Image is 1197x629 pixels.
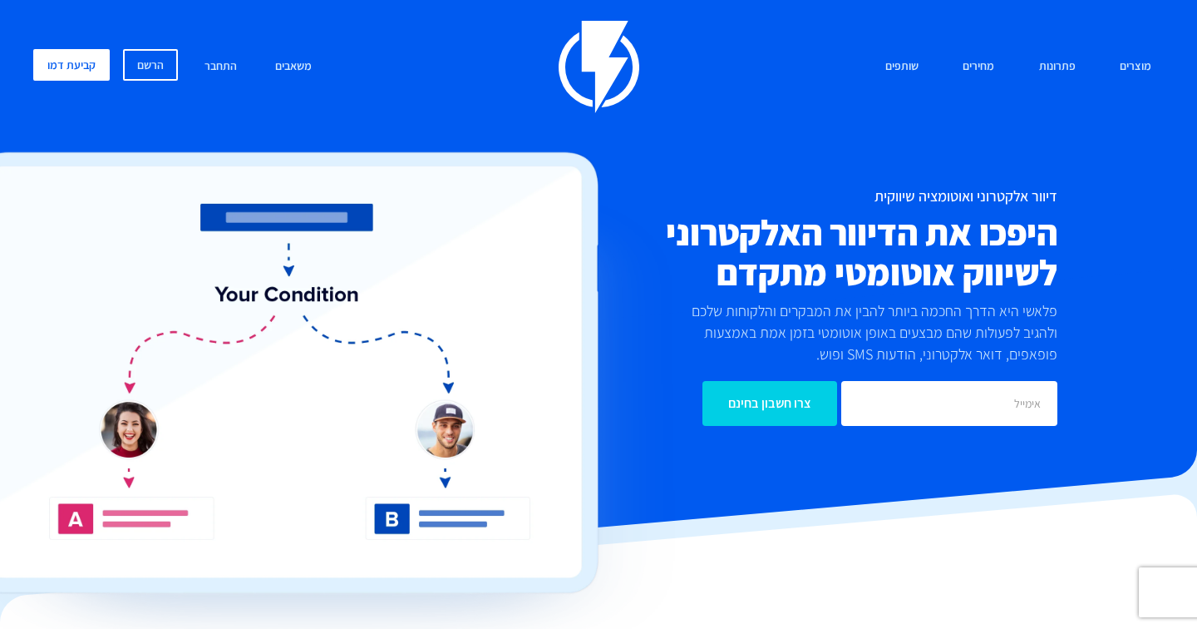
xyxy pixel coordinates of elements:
[263,49,324,85] a: משאבים
[33,49,110,81] a: קביעת דמו
[841,381,1057,426] input: אימייל
[702,381,837,426] input: צרו חשבון בחינם
[1107,49,1164,85] a: מוצרים
[517,213,1057,292] h2: היפכו את הדיוור האלקטרוני לשיווק אוטומטי מתקדם
[123,49,178,81] a: הרשם
[1027,49,1088,85] a: פתרונות
[517,188,1057,205] h1: דיוור אלקטרוני ואוטומציה שיווקית
[873,49,931,85] a: שותפים
[950,49,1007,85] a: מחירים
[658,300,1057,364] p: פלאשי היא הדרך החכמה ביותר להבין את המבקרים והלקוחות שלכם ולהגיב לפעולות שהם מבצעים באופן אוטומטי...
[192,49,249,85] a: התחבר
